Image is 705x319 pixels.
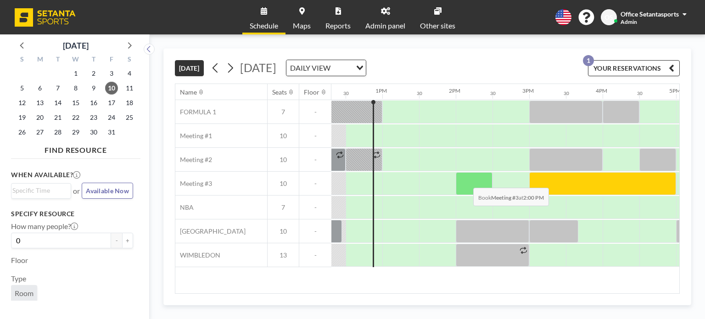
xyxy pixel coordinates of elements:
span: DAILY VIEW [288,62,332,74]
label: Floor [11,256,28,265]
span: Meeting #1 [175,132,212,140]
label: How many people? [11,222,78,231]
span: Office Setantasports [621,10,679,18]
label: Type [11,274,26,283]
span: Meeting #2 [175,156,212,164]
span: Reports [325,22,351,29]
span: WIMBLEDON [175,251,220,259]
span: 10 [268,179,299,188]
span: Admin panel [365,22,405,29]
h4: FIND RESOURCE [11,142,140,155]
span: Meeting #3 [175,179,212,188]
span: - [299,251,331,259]
span: Thursday, October 30, 2025 [87,126,100,139]
button: Available Now [82,183,133,199]
div: [DATE] [63,39,89,52]
div: W [67,54,85,66]
span: Wednesday, October 15, 2025 [69,96,82,109]
span: 10 [268,156,299,164]
div: 30 [343,90,349,96]
b: Meeting #3 [491,194,519,201]
div: F [102,54,120,66]
span: - [299,156,331,164]
span: - [299,179,331,188]
span: 7 [268,108,299,116]
input: Search for option [12,185,66,196]
span: Tuesday, October 21, 2025 [51,111,64,124]
div: 1PM [375,87,387,94]
span: Schedule [250,22,278,29]
span: Friday, October 17, 2025 [105,96,118,109]
span: Other sites [420,22,455,29]
span: NBA [175,203,194,212]
div: S [13,54,31,66]
span: Sunday, October 19, 2025 [16,111,28,124]
div: Floor [304,88,319,96]
span: OS [604,13,613,22]
span: Thursday, October 23, 2025 [87,111,100,124]
span: 13 [268,251,299,259]
span: Monday, October 27, 2025 [34,126,46,139]
div: 30 [564,90,569,96]
h3: Specify resource [11,210,133,218]
span: [DATE] [240,61,276,74]
span: Tuesday, October 7, 2025 [51,82,64,95]
div: 4PM [596,87,607,94]
span: Room [15,289,34,297]
span: Available Now [86,187,129,195]
span: Sunday, October 12, 2025 [16,96,28,109]
span: FORMULA 1 [175,108,216,116]
span: Saturday, October 4, 2025 [123,67,136,80]
div: T [84,54,102,66]
span: Monday, October 20, 2025 [34,111,46,124]
span: Admin [621,18,637,25]
b: 2:00 PM [523,194,544,201]
img: organization-logo [15,8,76,27]
div: 30 [637,90,643,96]
span: 10 [268,132,299,140]
span: Monday, October 13, 2025 [34,96,46,109]
div: T [49,54,67,66]
span: Saturday, October 25, 2025 [123,111,136,124]
span: Thursday, October 2, 2025 [87,67,100,80]
div: S [120,54,138,66]
div: 30 [490,90,496,96]
span: Friday, October 24, 2025 [105,111,118,124]
div: 3PM [522,87,534,94]
span: Sunday, October 5, 2025 [16,82,28,95]
div: Name [180,88,197,96]
span: Wednesday, October 1, 2025 [69,67,82,80]
span: Friday, October 3, 2025 [105,67,118,80]
div: Search for option [286,60,366,76]
span: Maps [293,22,311,29]
div: Search for option [11,184,71,197]
span: Friday, October 10, 2025 [105,82,118,95]
span: 7 [268,203,299,212]
span: 10 [268,227,299,235]
span: - [299,132,331,140]
button: + [122,233,133,248]
span: - [299,108,331,116]
span: Thursday, October 9, 2025 [87,82,100,95]
div: 5PM [669,87,681,94]
span: Tuesday, October 14, 2025 [51,96,64,109]
span: Sunday, October 26, 2025 [16,126,28,139]
button: - [111,233,122,248]
div: 2PM [449,87,460,94]
div: M [31,54,49,66]
span: Tuesday, October 28, 2025 [51,126,64,139]
button: [DATE] [175,60,204,76]
button: YOUR RESERVATIONS1 [588,60,680,76]
span: Saturday, October 18, 2025 [123,96,136,109]
p: 1 [583,55,594,66]
span: or [73,186,80,196]
div: 30 [417,90,422,96]
span: [GEOGRAPHIC_DATA] [175,227,246,235]
span: Thursday, October 16, 2025 [87,96,100,109]
span: - [299,227,331,235]
span: Book at [473,188,549,206]
div: Seats [272,88,287,96]
span: Wednesday, October 8, 2025 [69,82,82,95]
span: Saturday, October 11, 2025 [123,82,136,95]
span: Monday, October 6, 2025 [34,82,46,95]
